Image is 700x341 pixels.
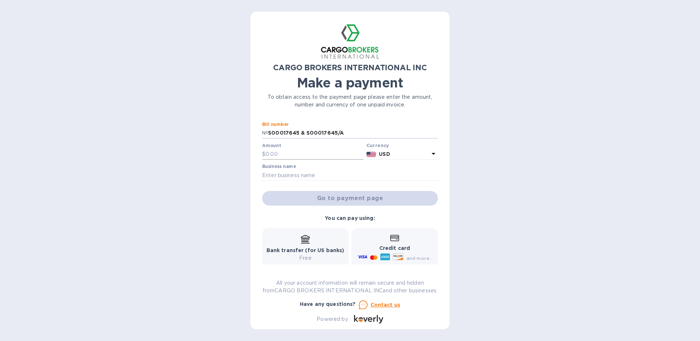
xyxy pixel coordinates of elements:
[265,149,364,160] input: 0.00
[273,63,427,72] b: CARGO BROKERS INTERNATIONAL INC
[366,143,389,148] b: Currency
[406,255,433,261] span: and more...
[262,75,438,90] h1: Make a payment
[262,143,281,148] label: Amount
[262,165,296,169] label: Business name
[300,301,356,307] b: Have any questions?
[267,254,345,262] p: Free
[262,150,265,158] p: $
[379,151,390,157] b: USD
[262,279,438,295] p: All your account information will remain secure and hidden from CARGO BROKERS INTERNATIONAL INC a...
[379,245,410,251] b: Credit card
[262,129,268,137] p: №
[325,215,375,221] b: You can pay using:
[366,152,376,157] img: USD
[262,123,288,127] label: Bill number
[262,93,438,109] p: To obtain access to the payment page please enter the amount, number and currency of one unpaid i...
[317,315,348,323] p: Powered by
[371,302,401,308] u: Contact us
[268,128,438,139] input: Enter bill number
[262,170,438,181] input: Enter business name
[267,247,345,253] b: Bank transfer (for US banks)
